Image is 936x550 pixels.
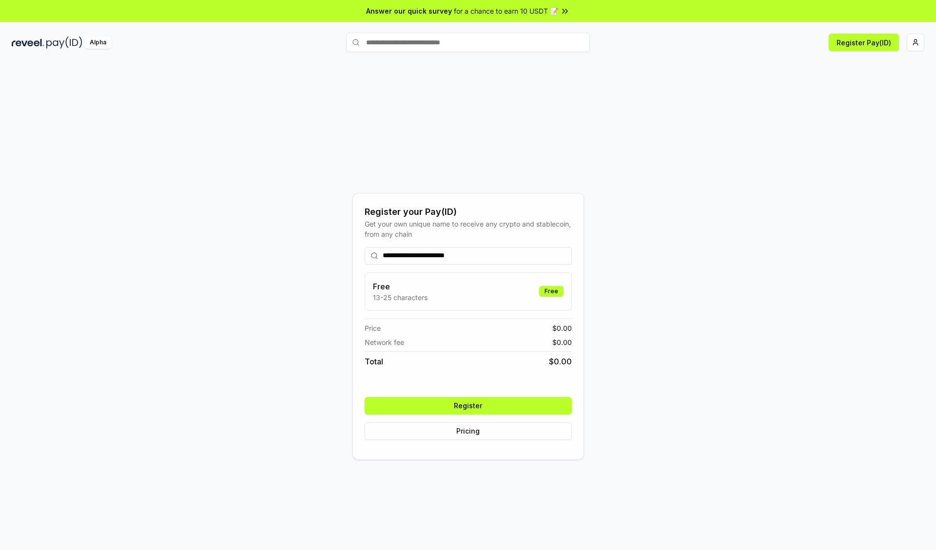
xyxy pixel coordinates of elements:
[366,6,452,16] span: Answer our quick survey
[552,323,572,333] span: $ 0.00
[12,37,44,49] img: reveel_dark
[365,205,572,219] div: Register your Pay(ID)
[539,286,564,297] div: Free
[373,281,428,292] h3: Free
[549,356,572,367] span: $ 0.00
[365,422,572,440] button: Pricing
[365,323,381,333] span: Price
[829,34,899,51] button: Register Pay(ID)
[84,37,112,49] div: Alpha
[365,397,572,415] button: Register
[365,219,572,239] div: Get your own unique name to receive any crypto and stablecoin, from any chain
[552,337,572,347] span: $ 0.00
[373,292,428,303] p: 13-25 characters
[454,6,558,16] span: for a chance to earn 10 USDT 📝
[46,37,82,49] img: pay_id
[365,356,383,367] span: Total
[365,337,404,347] span: Network fee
